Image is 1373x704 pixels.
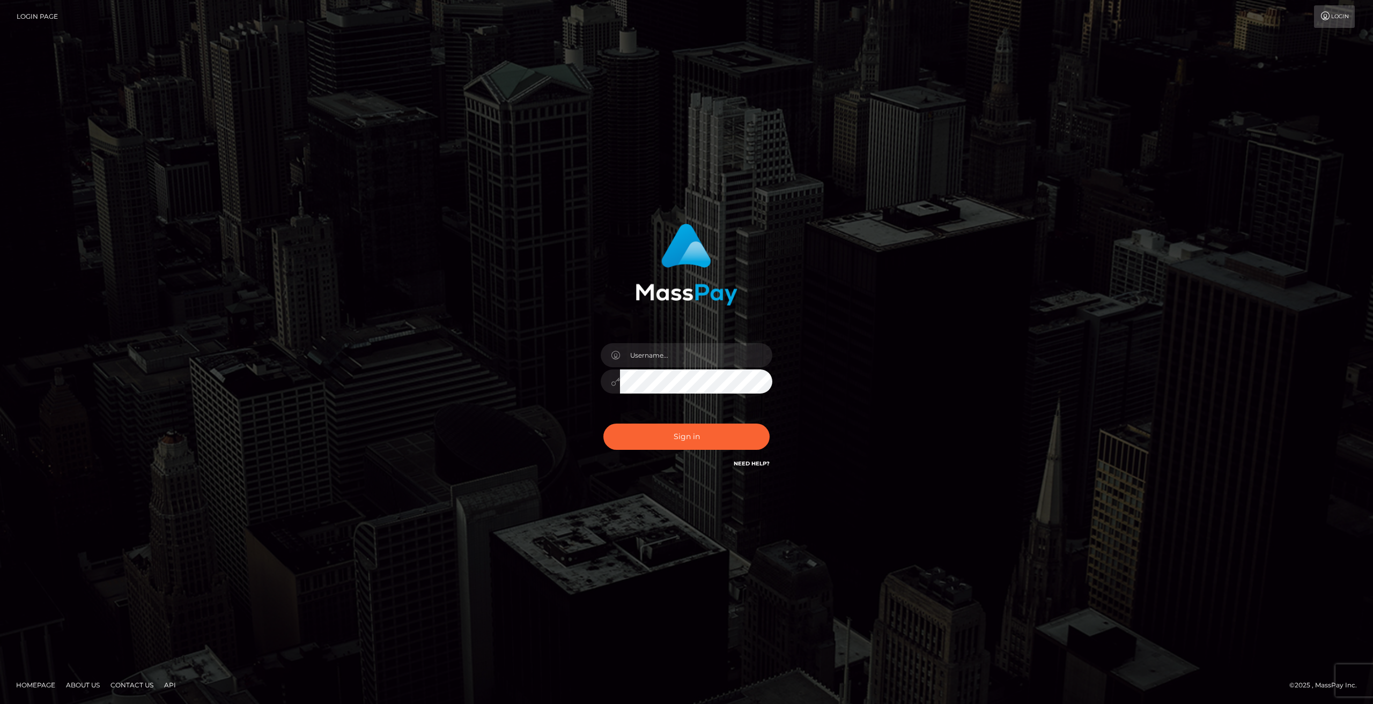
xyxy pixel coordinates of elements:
[62,677,104,693] a: About Us
[603,424,770,450] button: Sign in
[620,343,772,367] input: Username...
[106,677,158,693] a: Contact Us
[636,224,737,306] img: MassPay Login
[1289,679,1365,691] div: © 2025 , MassPay Inc.
[12,677,60,693] a: Homepage
[160,677,180,693] a: API
[17,5,58,28] a: Login Page
[734,460,770,467] a: Need Help?
[1314,5,1355,28] a: Login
